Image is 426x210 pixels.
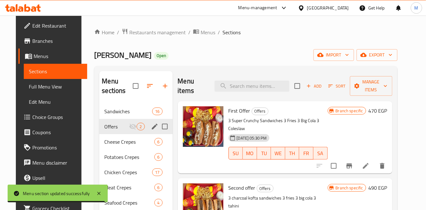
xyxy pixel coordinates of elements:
a: Menus [18,49,87,64]
h2: Menu sections [102,76,132,95]
button: MO [243,147,257,160]
a: Menu disclaimer [18,155,87,170]
span: import [319,51,349,59]
span: 2 [137,124,144,130]
div: Offers [257,185,274,192]
span: Sort [328,82,346,90]
span: Add [306,82,323,90]
button: WE [271,147,285,160]
span: Branch specific [333,108,366,114]
li: / [117,29,119,36]
div: Sandwiches16 [99,104,172,119]
h6: 470 EGP [369,106,387,115]
nav: breadcrumb [94,28,397,36]
button: SA [313,147,328,160]
span: Potatoes Crepes [104,153,154,161]
span: Chicken Crepes [104,168,152,176]
div: items [152,168,162,176]
a: Home [94,29,114,36]
span: Manage items [355,78,387,94]
div: Menu-management [238,4,277,12]
span: FR [302,149,311,158]
span: export [362,51,392,59]
span: Menus [34,52,82,60]
a: Edit menu item [362,162,370,170]
button: import [313,49,354,61]
div: Menu section updated successfully [23,190,90,197]
svg: Inactive section [129,123,137,130]
div: Chicken Crepes17 [99,165,172,180]
span: Sandwiches [104,108,152,115]
a: Sections [24,64,87,79]
span: 4 [155,200,162,206]
span: 17 [152,169,162,175]
span: Edit Restaurant [32,22,82,30]
span: SA [316,149,325,158]
span: Add item [304,81,324,91]
div: items [154,138,162,146]
button: SU [229,147,243,160]
span: Full Menu View [29,83,82,90]
button: delete [375,158,390,174]
span: Seafood Crepes [104,199,154,207]
span: Sort items [324,81,350,91]
input: search [215,81,289,92]
span: Offers [257,185,273,192]
button: Add section [158,78,173,94]
span: Select section [291,79,304,93]
div: items [152,108,162,115]
span: Sections [223,29,241,36]
span: Menus [201,29,215,36]
span: Restaurants management [129,29,186,36]
li: / [218,29,220,36]
span: Sort sections [142,78,158,94]
span: Meat Crepes [104,184,154,191]
span: Branches [32,37,82,45]
button: export [357,49,397,61]
a: Coupons [18,125,87,140]
div: Cheese Crepes6 [99,134,172,149]
span: MO [245,149,255,158]
span: 16 [152,108,162,115]
span: SU [231,149,241,158]
span: Sections [29,68,82,75]
div: [GEOGRAPHIC_DATA] [307,4,349,11]
h2: Menu items [178,76,207,95]
div: Offers2edit [99,119,172,134]
div: Meat Crepes6 [99,180,172,195]
span: Promotions [32,144,82,151]
span: Select to update [327,159,340,173]
div: items [137,123,145,130]
span: Branch specific [333,185,366,191]
div: items [154,199,162,207]
span: Offers [104,123,129,130]
span: M [415,4,418,11]
span: Select all sections [129,79,142,93]
button: Branch-specific-item [342,158,357,174]
a: Menus [193,28,215,36]
h6: 490 EGP [369,183,387,192]
li: / [188,29,190,36]
button: TU [257,147,271,160]
button: Sort [327,81,347,91]
span: Edit Menu [29,98,82,106]
span: Second offer [229,183,255,193]
button: Manage items [350,76,392,96]
span: Offers [252,108,268,115]
div: items [154,184,162,191]
button: Add [304,81,324,91]
button: FR [299,147,313,160]
div: Open [154,52,169,60]
div: Potatoes Crepes6 [99,149,172,165]
span: WE [274,149,283,158]
a: Branches [18,33,87,49]
a: Promotions [18,140,87,155]
span: Menu disclaimer [32,159,82,167]
span: Cheese Crepes [104,138,154,146]
button: edit [150,122,159,131]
